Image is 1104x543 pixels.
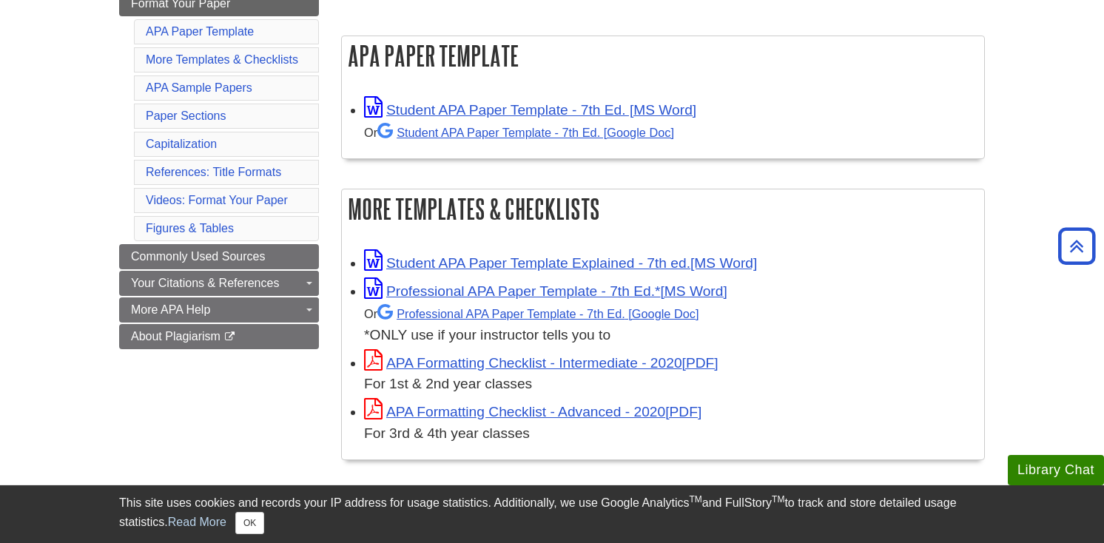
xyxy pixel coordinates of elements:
[131,250,265,263] span: Commonly Used Sources
[364,126,674,139] small: Or
[146,25,254,38] a: APA Paper Template
[119,494,985,534] div: This site uses cookies and records your IP address for usage statistics. Additionally, we use Goo...
[146,222,234,235] a: Figures & Tables
[364,374,977,395] div: For 1st & 2nd year classes
[364,283,727,299] a: Link opens in new window
[131,277,279,289] span: Your Citations & References
[146,166,281,178] a: References: Title Formats
[364,355,718,371] a: Link opens in new window
[342,36,984,75] h2: APA Paper Template
[146,194,288,206] a: Videos: Format Your Paper
[377,307,699,320] a: Professional APA Paper Template - 7th Ed.
[146,81,252,94] a: APA Sample Papers
[364,423,977,445] div: For 3rd & 4th year classes
[131,330,221,343] span: About Plagiarism
[1053,236,1100,256] a: Back to Top
[1008,455,1104,485] button: Library Chat
[119,271,319,296] a: Your Citations & References
[146,53,298,66] a: More Templates & Checklists
[119,324,319,349] a: About Plagiarism
[131,303,210,316] span: More APA Help
[223,332,236,342] i: This link opens in a new window
[342,189,984,229] h2: More Templates & Checklists
[364,255,757,271] a: Link opens in new window
[364,303,977,346] div: *ONLY use if your instructor tells you to
[146,109,226,122] a: Paper Sections
[377,126,674,139] a: Student APA Paper Template - 7th Ed. [Google Doc]
[168,516,226,528] a: Read More
[772,494,784,505] sup: TM
[364,307,699,320] small: Or
[689,494,701,505] sup: TM
[119,244,319,269] a: Commonly Used Sources
[364,404,701,419] a: Link opens in new window
[235,512,264,534] button: Close
[364,102,696,118] a: Link opens in new window
[119,297,319,323] a: More APA Help
[146,138,217,150] a: Capitalization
